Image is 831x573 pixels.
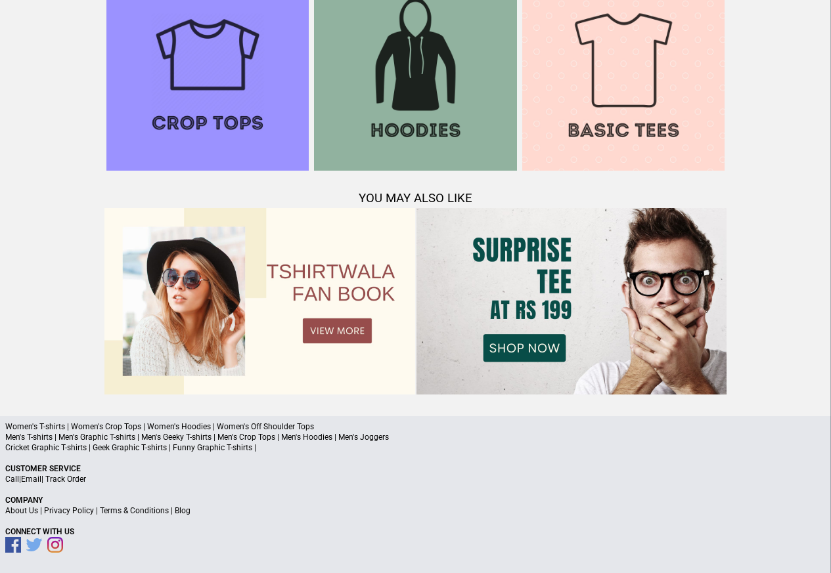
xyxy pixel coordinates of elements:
[5,421,826,432] p: Women's T-shirts | Women's Crop Tops | Women's Hoodies | Women's Off Shoulder Tops
[21,475,41,484] a: Email
[359,191,472,205] span: YOU MAY ALSO LIKE
[5,495,826,505] p: Company
[100,506,169,515] a: Terms & Conditions
[5,506,38,515] a: About Us
[5,442,826,453] p: Cricket Graphic T-shirts | Geek Graphic T-shirts | Funny Graphic T-shirts |
[5,432,826,442] p: Men's T-shirts | Men's Graphic T-shirts | Men's Geeky T-shirts | Men's Crop Tops | Men's Hoodies ...
[5,475,19,484] a: Call
[5,505,826,516] p: | | |
[44,506,94,515] a: Privacy Policy
[175,506,191,515] a: Blog
[5,463,826,474] p: Customer Service
[5,474,826,484] p: | |
[5,526,826,537] p: Connect With Us
[45,475,86,484] a: Track Order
